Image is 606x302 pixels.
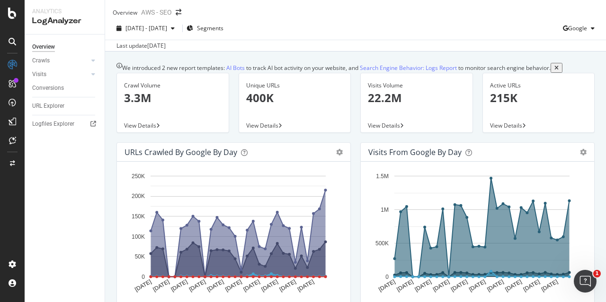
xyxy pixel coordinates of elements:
a: Conversions [32,83,98,93]
text: [DATE] [486,278,505,293]
a: URL Explorer [32,101,98,111]
text: [DATE] [432,278,451,293]
button: Google [563,21,598,36]
div: Unique URLs [246,81,344,90]
text: [DATE] [296,278,315,293]
span: View Details [490,121,522,129]
span: Segments [197,24,223,32]
a: AI Bots [226,63,245,73]
iframe: Intercom live chat [574,270,597,293]
span: View Details [124,121,156,129]
span: [DATE] - [DATE] [125,24,167,32]
text: 1.5M [376,173,389,180]
text: [DATE] [522,278,541,293]
text: 150K [132,213,145,220]
text: [DATE] [152,278,171,293]
text: [DATE] [224,278,243,293]
svg: A chart. [368,169,587,301]
text: 50K [135,253,145,260]
div: Active URLs [490,81,588,90]
text: [DATE] [540,278,559,293]
text: [DATE] [278,278,297,293]
text: [DATE] [450,278,469,293]
p: 400K [246,90,344,106]
p: 215K [490,90,588,106]
div: Visits Volume [368,81,465,90]
text: [DATE] [468,278,487,293]
text: [DATE] [504,278,523,293]
button: close banner [551,63,562,73]
button: Segments [187,21,223,36]
div: Analytics [32,8,97,16]
svg: A chart. [125,169,343,301]
text: 0 [385,274,389,280]
text: 0 [142,274,145,280]
div: Overview [113,9,137,17]
text: 200K [132,193,145,199]
p: 22.2M [368,90,465,106]
div: gear [580,149,587,155]
text: [DATE] [396,278,415,293]
div: LogAnalyzer [32,16,97,26]
span: Google [568,24,587,32]
text: [DATE] [377,278,396,293]
div: We introduced 2 new report templates: to track AI bot activity on your website, and to monitor se... [122,63,551,73]
div: URLs Crawled by Google by day [125,147,237,157]
div: Visits [32,69,46,79]
text: [DATE] [414,278,433,293]
div: Conversions [32,83,64,93]
p: 3.3M [124,90,222,106]
text: 100K [132,233,145,240]
div: Crawls [32,56,50,66]
span: View Details [246,121,278,129]
div: arrow-right-arrow-left [176,9,181,16]
div: [DATE] [147,42,166,50]
div: Visits from Google by day [368,147,462,157]
div: Overview [32,42,55,52]
div: Logfiles Explorer [32,119,74,129]
text: [DATE] [206,278,225,293]
button: [DATE] - [DATE] [113,21,178,36]
div: Last update [116,42,166,50]
a: Overview [32,42,98,52]
text: [DATE] [188,278,207,293]
text: 1M [381,207,389,213]
a: Logfiles Explorer [32,119,98,129]
div: Crawl Volume [124,81,222,90]
text: [DATE] [260,278,279,293]
a: Visits [32,69,89,79]
div: AWS - SEO [141,8,172,17]
text: [DATE] [242,278,261,293]
a: Crawls [32,56,89,66]
text: 500K [375,240,389,247]
text: [DATE] [170,278,189,293]
a: Search Engine Behavior: Logs Report [360,63,457,73]
span: 1 [593,270,601,277]
div: URL Explorer [32,101,64,111]
div: info banner [116,63,595,73]
div: gear [336,149,343,155]
text: [DATE] [134,278,152,293]
text: 250K [132,173,145,180]
span: View Details [368,121,400,129]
